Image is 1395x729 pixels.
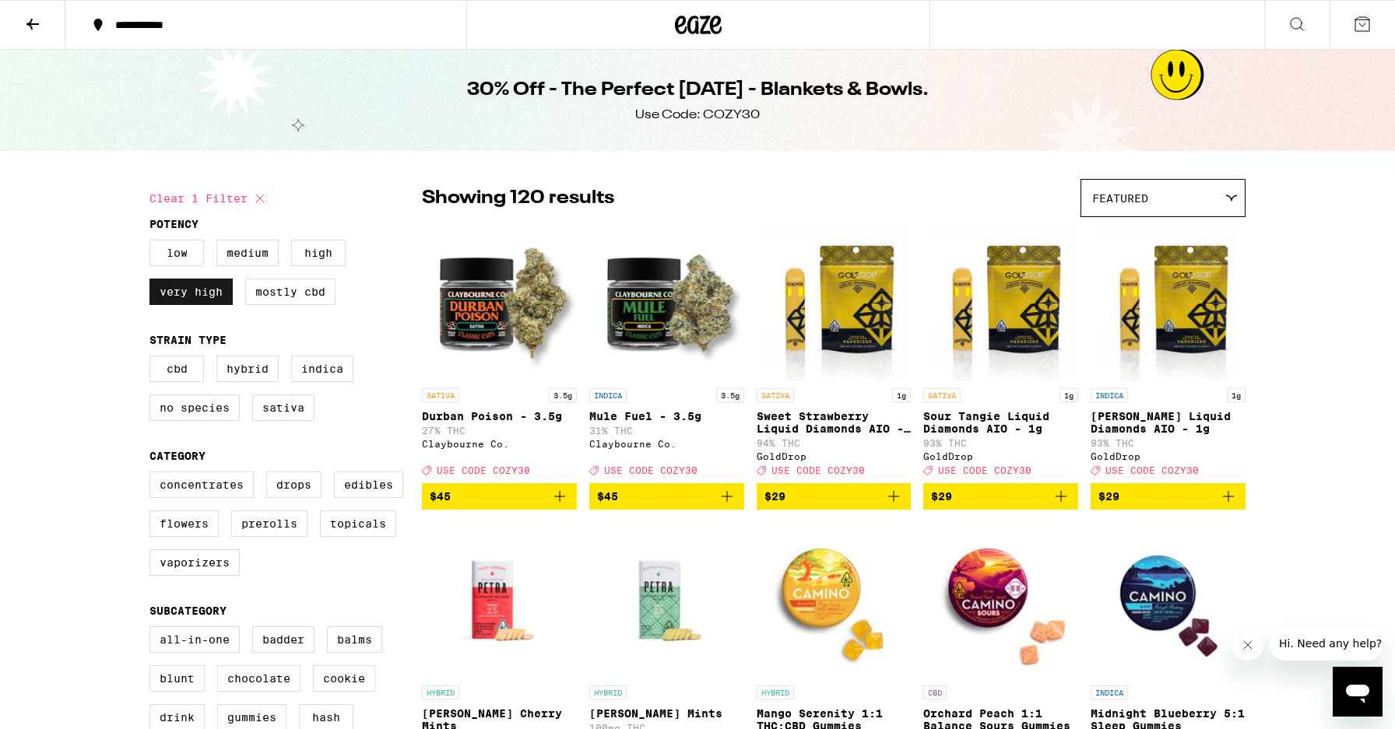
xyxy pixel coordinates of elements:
iframe: Message from company [1270,626,1383,661]
p: Sour Tangie Liquid Diamonds AIO - 1g [923,410,1078,435]
span: $29 [764,490,785,503]
label: Sativa [252,394,314,421]
a: Open page for Durban Poison - 3.5g from Claybourne Co. [422,225,577,483]
p: HYBRID [589,685,627,699]
img: GoldDrop - King Louis Liquid Diamonds AIO - 1g [1096,225,1240,380]
p: 93% THC [923,438,1078,448]
img: GoldDrop - Sour Tangie Liquid Diamonds AIO - 1g [929,225,1073,380]
p: 31% THC [589,426,744,436]
a: Open page for Mule Fuel - 3.5g from Claybourne Co. [589,225,744,483]
button: Add to bag [923,483,1078,510]
div: GoldDrop [1091,451,1246,461]
label: Topicals [320,510,396,537]
span: USE CODE COZY30 [604,465,697,475]
button: Add to bag [1091,483,1246,510]
p: INDICA [1091,388,1128,402]
span: $29 [1098,490,1119,503]
p: 3.5g [549,388,577,402]
p: 27% THC [422,426,577,436]
iframe: Button to launch messaging window [1333,667,1383,717]
a: Open page for King Louis Liquid Diamonds AIO - 1g from GoldDrop [1091,225,1246,483]
p: [PERSON_NAME] Liquid Diamonds AIO - 1g [1091,410,1246,435]
span: $45 [430,490,451,503]
span: USE CODE COZY30 [938,465,1031,475]
img: Camino - Orchard Peach 1:1 Balance Sours Gummies [923,522,1078,678]
p: 3.5g [716,388,744,402]
p: INDICA [589,388,627,402]
label: Vaporizers [149,549,240,576]
legend: Category [149,450,206,462]
img: Camino - Mango Serenity 1:1 THC:CBD Gummies [757,522,912,678]
div: Use Code: COZY30 [635,107,760,124]
p: 93% THC [1091,438,1246,448]
label: Edibles [334,471,403,498]
img: Claybourne Co. - Durban Poison - 3.5g [422,225,577,380]
button: Add to bag [422,483,577,510]
p: Mule Fuel - 3.5g [589,410,744,422]
label: Blunt [149,665,205,692]
div: Claybourne Co. [422,439,577,449]
img: Camino - Midnight Blueberry 5:1 Sleep Gummies [1091,522,1246,678]
button: Add to bag [757,483,912,510]
label: Flowers [149,510,219,537]
button: Add to bag [589,483,744,510]
legend: Subcategory [149,605,227,617]
label: Cookie [313,665,375,692]
legend: Strain Type [149,334,227,346]
label: Prerolls [231,510,307,537]
img: Kiva Confections - Petra Moroccan Mints [589,522,744,678]
p: Showing 120 results [422,185,614,212]
label: No Species [149,394,240,421]
img: GoldDrop - Sweet Strawberry Liquid Diamonds AIO - 1g [761,225,905,380]
label: Badder [252,626,314,653]
label: All-In-One [149,626,240,653]
p: INDICA [1091,685,1128,699]
div: GoldDrop [757,451,912,461]
p: SATIVA [422,388,459,402]
label: Very High [149,279,233,305]
a: Open page for Sour Tangie Liquid Diamonds AIO - 1g from GoldDrop [923,225,1078,483]
span: USE CODE COZY30 [1105,465,1199,475]
legend: Potency [149,218,199,230]
div: GoldDrop [923,451,1078,461]
label: Low [149,240,204,266]
label: High [291,240,346,266]
button: Clear 1 filter [149,179,269,218]
label: CBD [149,356,204,382]
p: 1g [1059,388,1078,402]
a: Open page for Sweet Strawberry Liquid Diamonds AIO - 1g from GoldDrop [757,225,912,483]
p: 1g [1227,388,1246,402]
span: $29 [931,490,952,503]
p: 94% THC [757,438,912,448]
p: 1g [892,388,911,402]
label: Medium [216,240,279,266]
div: Claybourne Co. [589,439,744,449]
img: Claybourne Co. - Mule Fuel - 3.5g [589,225,744,380]
label: Indica [291,356,353,382]
label: Balms [327,626,382,653]
h1: 30% Off - The Perfect [DATE] - Blankets & Bowls. [467,77,929,103]
p: Sweet Strawberry Liquid Diamonds AIO - 1g [757,410,912,435]
label: Concentrates [149,471,254,498]
label: Mostly CBD [245,279,336,305]
span: USE CODE COZY30 [437,465,530,475]
label: Chocolate [217,665,300,692]
label: Hybrid [216,356,279,382]
p: HYBRID [757,685,794,699]
p: [PERSON_NAME] Mints [589,707,744,720]
p: SATIVA [757,388,794,402]
label: Drops [266,471,322,498]
iframe: Close message [1232,629,1263,661]
p: Durban Poison - 3.5g [422,410,577,422]
span: $45 [597,490,618,503]
p: SATIVA [923,388,961,402]
span: USE CODE COZY30 [771,465,865,475]
p: CBD [923,685,947,699]
img: Kiva Confections - Petra Tart Cherry Mints [422,522,577,678]
p: HYBRID [422,685,459,699]
span: Featured [1092,192,1148,205]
